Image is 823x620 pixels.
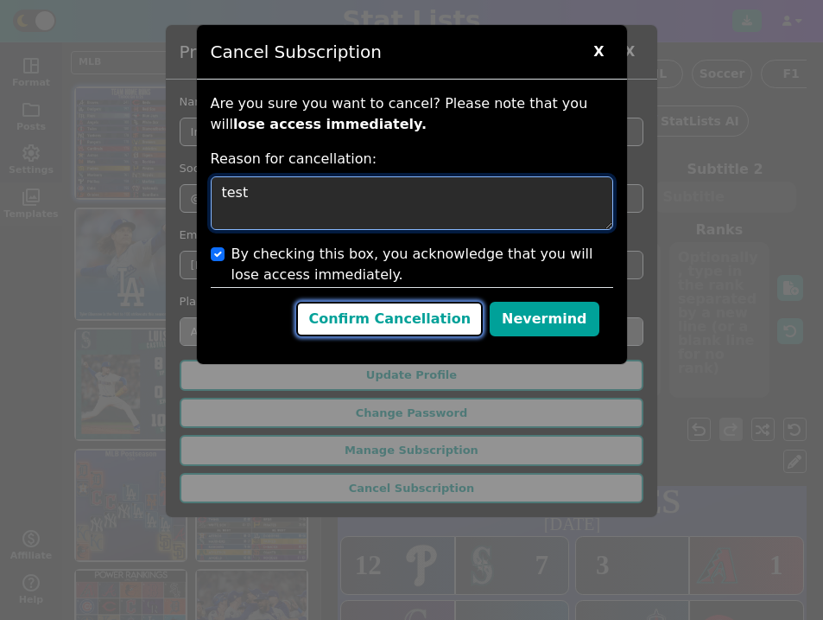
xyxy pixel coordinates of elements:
[211,39,382,65] h5: Cancel Subscription
[585,39,612,65] span: X
[490,302,598,336] button: Nevermind
[233,116,427,132] strong: lose access immediately.
[296,302,483,336] button: Confirm Cancellation
[211,93,613,135] p: Are you sure you want to cancel? Please note that you will
[231,244,613,285] label: By checking this box, you acknowledge that you will lose access immediately.
[211,149,377,169] label: Reason for cancellation:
